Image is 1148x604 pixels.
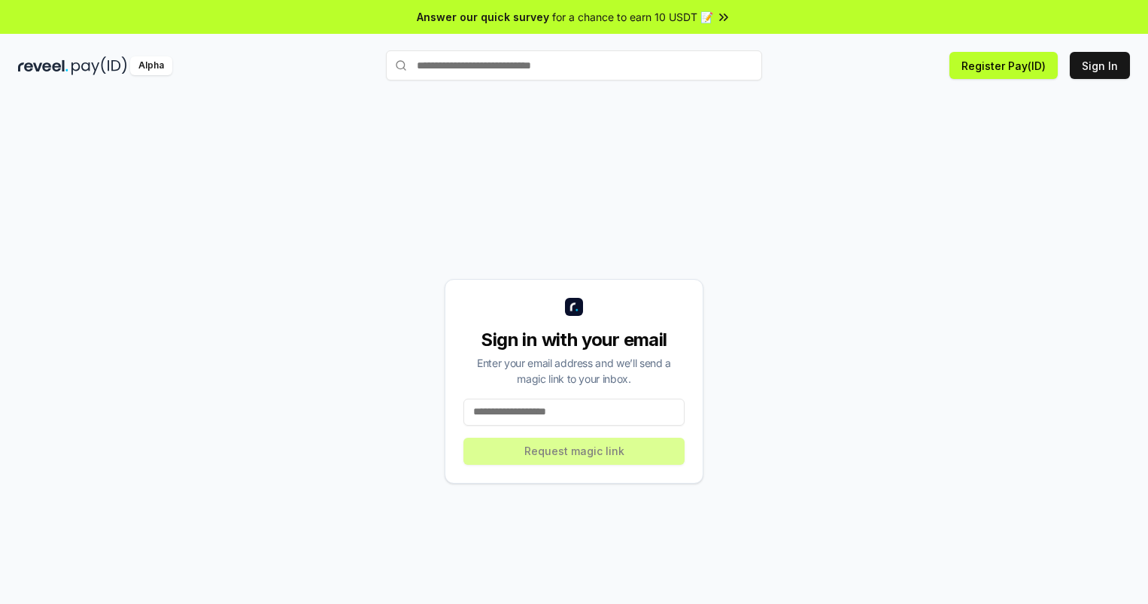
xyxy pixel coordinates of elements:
img: logo_small [565,298,583,316]
div: Sign in with your email [463,328,685,352]
img: pay_id [71,56,127,75]
img: reveel_dark [18,56,68,75]
div: Enter your email address and we’ll send a magic link to your inbox. [463,355,685,387]
span: for a chance to earn 10 USDT 📝 [552,9,713,25]
button: Register Pay(ID) [949,52,1058,79]
div: Alpha [130,56,172,75]
span: Answer our quick survey [417,9,549,25]
button: Sign In [1070,52,1130,79]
